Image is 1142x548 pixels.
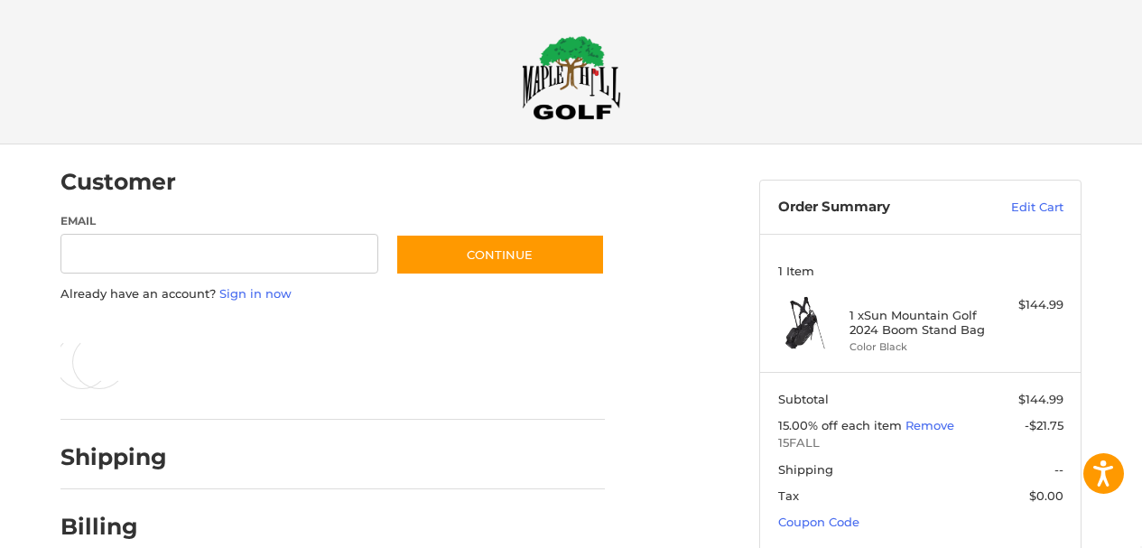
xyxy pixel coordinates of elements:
span: -- [1054,462,1063,477]
h4: 1 x Sun Mountain Golf 2024 Boom Stand Bag [850,308,988,338]
img: Maple Hill Golf [522,35,621,120]
button: Continue [395,234,605,275]
span: Tax [778,488,799,503]
span: Shipping [778,462,833,477]
h3: Order Summary [778,199,972,217]
span: $0.00 [1029,488,1063,503]
a: Edit Cart [972,199,1063,217]
a: Coupon Code [778,515,859,529]
span: 15FALL [778,434,1063,452]
h3: 1 Item [778,264,1063,278]
h2: Customer [60,168,176,196]
span: 15.00% off each item [778,418,905,432]
p: Already have an account? [60,285,605,303]
a: Sign in now [219,286,292,301]
div: $144.99 [992,296,1063,314]
span: $144.99 [1018,392,1063,406]
h2: Billing [60,513,166,541]
h2: Shipping [60,443,167,471]
label: Email [60,213,378,229]
span: -$21.75 [1025,418,1063,432]
a: Remove [905,418,954,432]
li: Color Black [850,339,988,355]
span: Subtotal [778,392,829,406]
